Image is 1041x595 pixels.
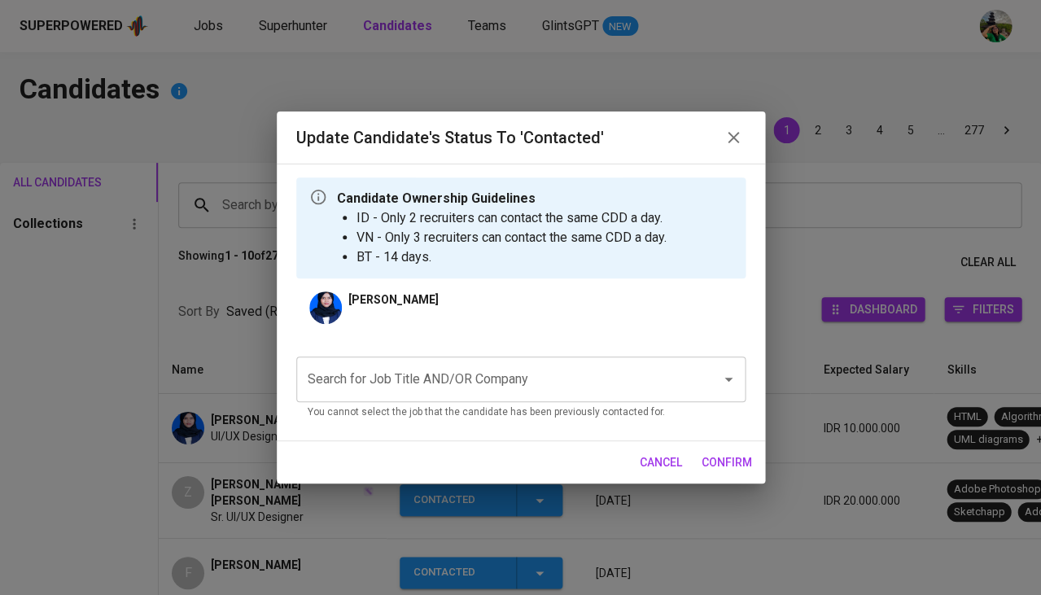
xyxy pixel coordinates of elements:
[640,453,682,473] span: cancel
[702,453,752,473] span: confirm
[308,405,734,421] p: You cannot select the job that the candidate has been previously contacted for.
[296,125,604,151] h6: Update Candidate's Status to 'Contacted'
[633,448,689,478] button: cancel
[356,247,667,267] li: BT - 14 days.
[356,208,667,228] li: ID - Only 2 recruiters can contact the same CDD a day.
[695,448,759,478] button: confirm
[356,228,667,247] li: VN - Only 3 recruiters can contact the same CDD a day.
[348,291,439,308] p: [PERSON_NAME]
[309,291,342,324] img: 752e84d1e01b3afd89f4757f0fc6d7de.jpeg
[337,189,667,208] p: Candidate Ownership Guidelines
[717,368,740,391] button: Open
